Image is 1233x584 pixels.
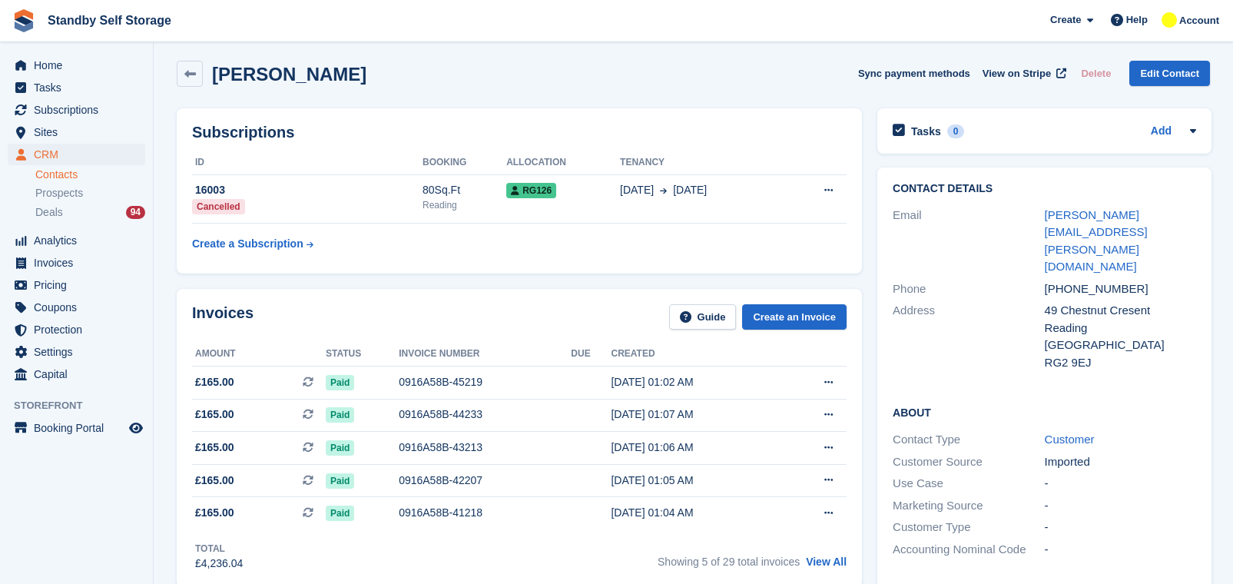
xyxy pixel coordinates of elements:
th: Status [326,342,399,367]
div: Customer Source [893,453,1045,471]
span: RG126 [506,183,556,198]
span: Paid [326,375,354,390]
div: Reading [423,198,506,212]
div: [DATE] 01:04 AM [611,505,780,521]
div: Use Case [893,475,1045,493]
button: Delete [1075,61,1117,86]
div: 0916A58B-44233 [399,406,571,423]
a: menu [8,77,145,98]
button: Sync payment methods [858,61,970,86]
div: 94 [126,206,145,219]
span: £165.00 [195,505,234,521]
a: Guide [669,304,737,330]
span: Paid [326,506,354,521]
div: [GEOGRAPHIC_DATA] [1045,337,1197,354]
div: 16003 [192,182,423,198]
h2: Subscriptions [192,124,847,141]
div: [PHONE_NUMBER] [1045,280,1197,298]
h2: About [893,404,1196,420]
span: Paid [326,440,354,456]
a: menu [8,121,145,143]
div: - [1045,519,1197,536]
a: Standby Self Storage [41,8,177,33]
span: Storefront [14,398,153,413]
a: Add [1151,123,1172,141]
a: menu [8,297,145,318]
span: Create [1050,12,1081,28]
a: menu [8,99,145,121]
a: View All [806,556,847,568]
a: [PERSON_NAME][EMAIL_ADDRESS][PERSON_NAME][DOMAIN_NAME] [1045,208,1148,274]
div: Cancelled [192,199,245,214]
a: menu [8,363,145,385]
a: Contacts [35,168,145,182]
span: [DATE] [620,182,654,198]
span: Tasks [34,77,126,98]
th: Invoice number [399,342,571,367]
div: [DATE] 01:07 AM [611,406,780,423]
div: Imported [1045,453,1197,471]
th: Tenancy [620,151,785,175]
div: - [1045,541,1197,559]
a: menu [8,55,145,76]
th: Amount [192,342,326,367]
div: [DATE] 01:05 AM [611,473,780,489]
div: Total [195,542,243,556]
span: View on Stripe [983,66,1051,81]
span: Settings [34,341,126,363]
div: - [1045,475,1197,493]
span: Protection [34,319,126,340]
h2: [PERSON_NAME] [212,64,366,85]
span: [DATE] [673,182,707,198]
span: Showing 5 of 29 total invoices [658,556,800,568]
a: Prospects [35,185,145,201]
span: CRM [34,144,126,165]
a: Create an Invoice [742,304,847,330]
div: Email [893,207,1045,276]
a: View on Stripe [976,61,1069,86]
th: ID [192,151,423,175]
div: 0916A58B-43213 [399,440,571,456]
div: RG2 9EJ [1045,354,1197,372]
a: menu [8,144,145,165]
div: 0 [947,124,965,138]
span: £165.00 [195,473,234,489]
a: menu [8,252,145,274]
div: Contact Type [893,431,1045,449]
h2: Tasks [911,124,941,138]
span: Deals [35,205,63,220]
th: Created [611,342,780,367]
span: Analytics [34,230,126,251]
span: Coupons [34,297,126,318]
span: Prospects [35,186,83,201]
span: £165.00 [195,406,234,423]
span: Home [34,55,126,76]
span: Subscriptions [34,99,126,121]
div: Accounting Nominal Code [893,541,1045,559]
div: Customer Type [893,519,1045,536]
a: Deals 94 [35,204,145,221]
div: 49 Chestnut Cresent [1045,302,1197,320]
h2: Invoices [192,304,254,330]
span: Sites [34,121,126,143]
a: Create a Subscription [192,230,313,258]
span: £165.00 [195,440,234,456]
span: Invoices [34,252,126,274]
span: £165.00 [195,374,234,390]
span: Capital [34,363,126,385]
div: [DATE] 01:06 AM [611,440,780,456]
th: Allocation [506,151,620,175]
a: Customer [1045,433,1095,446]
div: Address [893,302,1045,371]
a: menu [8,417,145,439]
a: menu [8,319,145,340]
div: 80Sq.Ft [423,182,506,198]
h2: Contact Details [893,183,1196,195]
a: Edit Contact [1129,61,1210,86]
th: Booking [423,151,506,175]
div: Reading [1045,320,1197,337]
a: Preview store [127,419,145,437]
div: Phone [893,280,1045,298]
a: menu [8,341,145,363]
div: [DATE] 01:02 AM [611,374,780,390]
